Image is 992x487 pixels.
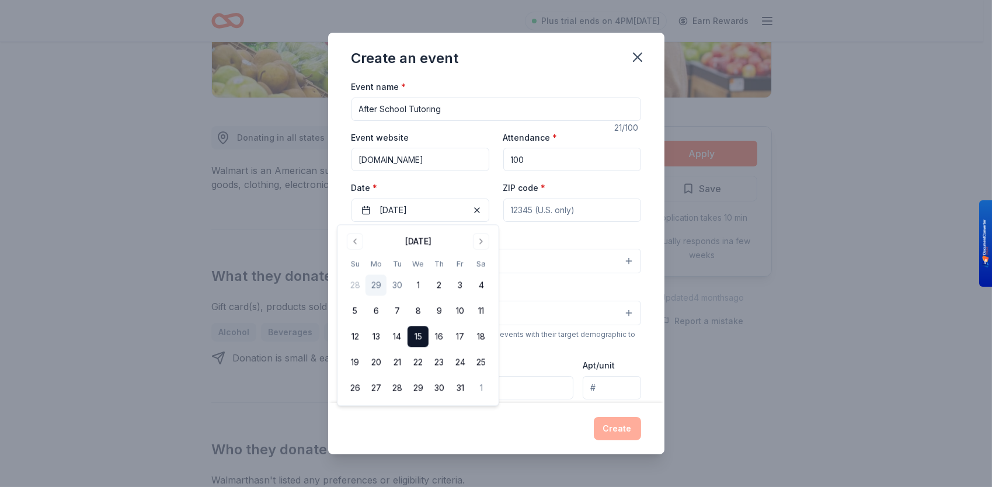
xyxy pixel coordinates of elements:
label: Event website [351,132,409,144]
button: 12 [344,326,366,347]
button: 4 [471,275,492,296]
button: 6 [366,301,387,322]
label: Attendance [503,132,558,144]
button: 19 [344,352,366,373]
th: Monday [366,258,387,270]
button: 28 [387,378,408,399]
button: 23 [429,352,450,373]
button: 2 [429,275,450,296]
button: 27 [366,378,387,399]
th: Thursday [429,258,450,270]
button: 30 [429,378,450,399]
label: Apt/unit [583,360,615,371]
button: 11 [471,301,492,322]
button: 14 [387,326,408,347]
button: Go to next month [473,233,489,249]
input: 12345 (U.S. only) [503,199,641,222]
button: 21 [387,352,408,373]
button: 17 [450,326,471,347]
input: Spring Fundraiser [351,98,641,121]
button: 25 [471,352,492,373]
button: Go to previous month [347,233,363,249]
button: 29 [366,275,387,296]
th: Sunday [344,258,366,270]
button: 15 [408,326,429,347]
button: 20 [366,352,387,373]
button: 1 [408,275,429,296]
button: 30 [387,275,408,296]
button: 31 [450,378,471,399]
label: Date [351,182,489,194]
button: 8 [408,301,429,322]
label: ZIP code [503,182,546,194]
input: # [583,376,641,399]
th: Saturday [471,258,492,270]
div: [DATE] [405,234,431,248]
button: 16 [429,326,450,347]
button: [DATE] [351,199,489,222]
button: 10 [450,301,471,322]
div: Create an event [351,49,459,68]
th: Tuesday [387,258,408,270]
button: 13 [366,326,387,347]
button: 29 [408,378,429,399]
button: 26 [344,378,366,399]
th: Friday [450,258,471,270]
input: https://www... [351,148,489,171]
button: 1 [471,378,492,399]
label: Event name [351,81,406,93]
button: 5 [344,301,366,322]
button: 22 [408,352,429,373]
button: 24 [450,352,471,373]
input: 20 [503,148,641,171]
button: 7 [387,301,408,322]
button: 9 [429,301,450,322]
button: 18 [471,326,492,347]
img: BKR5lM0sgkDqAAAAAElFTkSuQmCC [982,220,989,267]
th: Wednesday [408,258,429,270]
button: 3 [450,275,471,296]
div: 21 /100 [615,121,641,135]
